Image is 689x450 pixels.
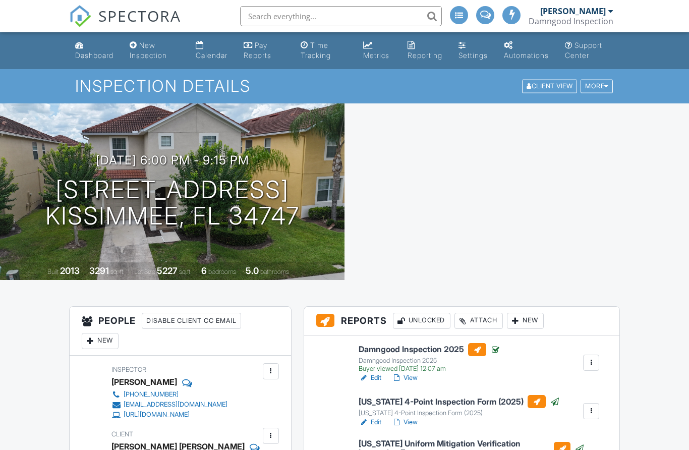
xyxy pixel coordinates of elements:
span: Inspector [111,366,146,373]
div: Dashboard [75,51,113,60]
span: sq. ft. [110,268,125,275]
span: Client [111,430,133,438]
div: Buyer viewed [DATE] 12:07 am [359,365,500,373]
a: Calendar [192,36,232,65]
div: Automations [504,51,549,60]
a: View [391,373,418,383]
div: Unlocked [393,313,450,329]
div: [PERSON_NAME] [111,374,177,389]
a: New Inspection [126,36,184,65]
a: Dashboard [71,36,118,65]
a: Automations (Advanced) [500,36,553,65]
div: Attach [454,313,503,329]
div: Time Tracking [301,41,331,60]
div: Settings [458,51,488,60]
h6: Damngood Inspection 2025 [359,343,500,356]
h3: Reports [304,307,619,335]
div: [URL][DOMAIN_NAME] [124,411,190,419]
a: Pay Reports [240,36,289,65]
a: Settings [454,36,492,65]
a: [US_STATE] 4-Point Inspection Form (2025) [US_STATE] 4-Point Inspection Form (2025) [359,395,560,417]
div: Damngood Inspection [529,16,613,26]
div: [PHONE_NUMBER] [124,390,179,399]
div: Calendar [196,51,227,60]
div: [PERSON_NAME] [540,6,606,16]
a: Damngood Inspection 2025 Damngood Inspection 2025 Buyer viewed [DATE] 12:07 am [359,343,500,373]
div: Support Center [565,41,602,60]
span: bathrooms [260,268,289,275]
div: New Inspection [130,41,167,60]
div: [US_STATE] 4-Point Inspection Form (2025) [359,409,560,417]
span: sq.ft. [179,268,192,275]
span: Lot Size [134,268,155,275]
a: Client View [521,82,580,89]
span: bedrooms [208,268,236,275]
a: [PHONE_NUMBER] [111,389,227,400]
div: Pay Reports [244,41,271,60]
div: 2013 [60,265,80,276]
a: Reporting [404,36,446,65]
input: Search everything... [240,6,442,26]
div: Reporting [408,51,442,60]
h3: [DATE] 6:00 pm - 9:15 pm [96,153,249,167]
h3: People [70,307,291,356]
a: [EMAIL_ADDRESS][DOMAIN_NAME] [111,400,227,410]
div: 3291 [89,265,109,276]
a: [URL][DOMAIN_NAME] [111,410,227,420]
div: 5.0 [246,265,259,276]
div: Damngood Inspection 2025 [359,357,500,365]
a: SPECTORA [69,14,181,35]
div: New [82,333,119,349]
h1: Inspection Details [75,77,613,95]
span: Built [47,268,59,275]
div: Disable Client CC Email [142,313,241,329]
a: Edit [359,417,381,427]
img: The Best Home Inspection Software - Spectora [69,5,91,27]
div: 6 [201,265,207,276]
div: New [507,313,544,329]
a: Time Tracking [297,36,351,65]
div: 5227 [157,265,178,276]
div: [EMAIL_ADDRESS][DOMAIN_NAME] [124,401,227,409]
h6: [US_STATE] 4-Point Inspection Form (2025) [359,395,560,408]
div: Client View [522,80,577,93]
a: View [391,417,418,427]
a: Support Center [561,36,618,65]
a: Edit [359,373,381,383]
a: Metrics [359,36,395,65]
span: SPECTORA [98,5,181,26]
div: More [581,80,613,93]
h1: [STREET_ADDRESS] Kissimmee, FL 34747 [45,177,300,230]
div: Metrics [363,51,389,60]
